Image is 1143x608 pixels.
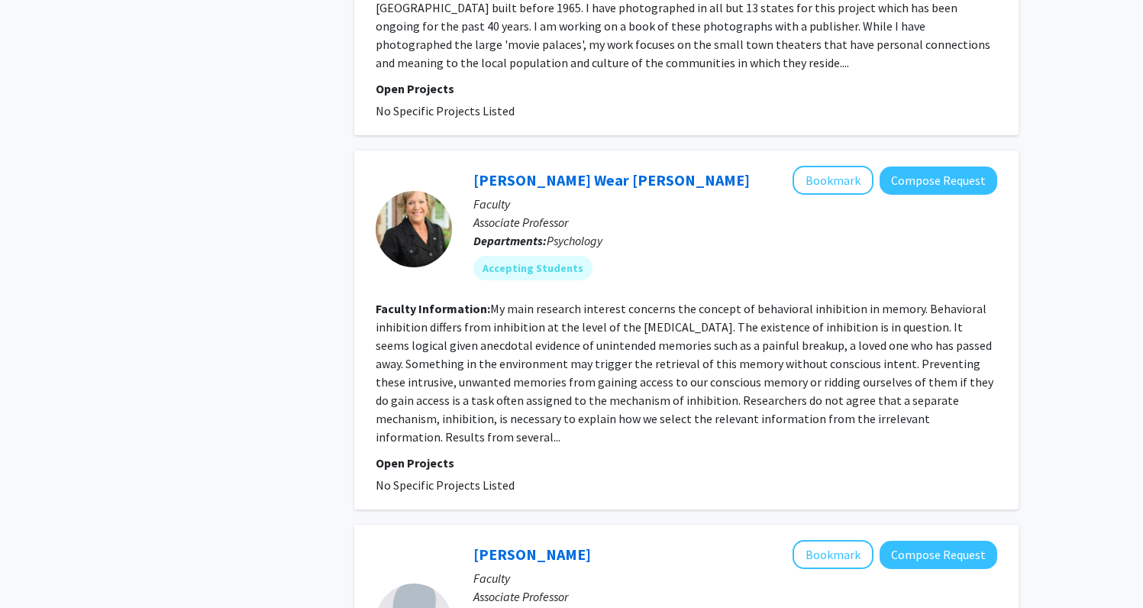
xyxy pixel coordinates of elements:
mat-chip: Accepting Students [473,256,592,280]
button: Add Kimberly Wear Jones to Bookmarks [793,166,873,195]
a: [PERSON_NAME] [473,545,591,564]
iframe: Chat [11,539,65,597]
button: Add Matthew Sayre to Bookmarks [793,540,873,569]
p: Faculty [473,195,997,213]
button: Compose Request to Matthew Sayre [880,541,997,569]
span: Psychology [547,233,602,248]
p: Associate Professor [473,213,997,231]
span: No Specific Projects Listed [376,103,515,118]
p: Open Projects [376,79,997,98]
p: Associate Professor [473,587,997,606]
b: Departments: [473,233,547,248]
button: Compose Request to Kimberly Wear Jones [880,167,997,195]
fg-read-more: My main research interest concerns the concept of behavioral inhibition in memory. Behavioral inh... [376,301,993,445]
p: Open Projects [376,454,997,472]
p: Faculty [473,569,997,587]
b: Faculty Information: [376,301,490,316]
span: No Specific Projects Listed [376,477,515,493]
a: [PERSON_NAME] Wear [PERSON_NAME] [473,170,750,189]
